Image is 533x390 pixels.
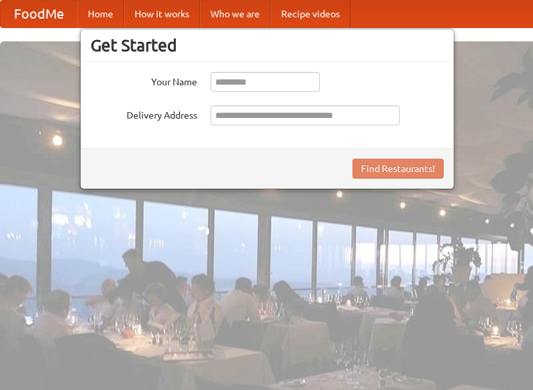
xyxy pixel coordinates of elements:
label: Your Name [91,72,197,89]
a: Who we are [200,1,270,27]
button: Find Restaurants! [352,159,444,179]
a: Home [77,1,124,27]
a: How it works [124,1,200,27]
label: Delivery Address [91,105,197,122]
h3: Get Started [91,35,444,55]
a: Recipe videos [270,1,350,27]
a: FoodMe [1,1,77,27]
